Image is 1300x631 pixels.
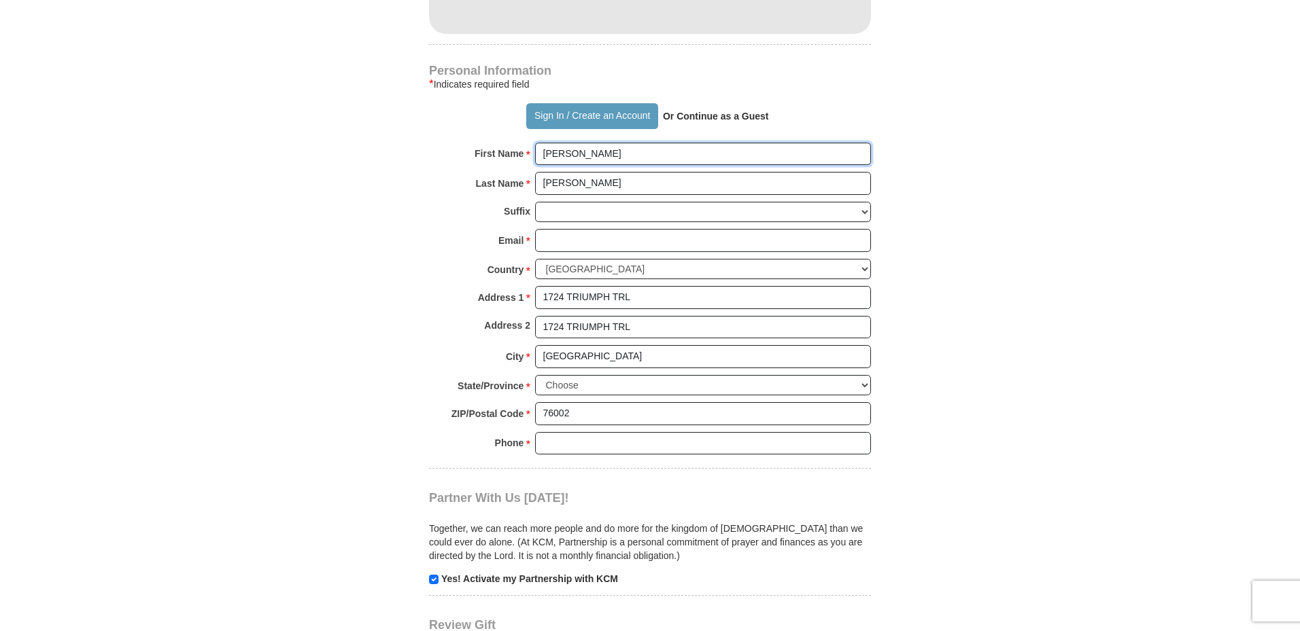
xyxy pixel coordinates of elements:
strong: ZIP/Postal Code [451,404,524,423]
p: Together, we can reach more people and do more for the kingdom of [DEMOGRAPHIC_DATA] than we coul... [429,522,871,562]
strong: Yes! Activate my Partnership with KCM [441,573,618,584]
strong: Suffix [504,202,530,221]
h4: Personal Information [429,65,871,76]
strong: State/Province [458,376,524,395]
button: Sign In / Create an Account [526,103,657,129]
strong: Phone [495,433,524,452]
strong: First Name [475,144,524,163]
strong: Address 1 [478,288,524,307]
span: Partner With Us [DATE]! [429,491,569,505]
strong: Or Continue as a Guest [663,111,769,122]
div: Indicates required field [429,76,871,92]
strong: Email [498,231,524,250]
strong: Country [487,260,524,279]
strong: City [506,347,524,366]
strong: Address 2 [484,316,530,335]
strong: Last Name [476,174,524,193]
